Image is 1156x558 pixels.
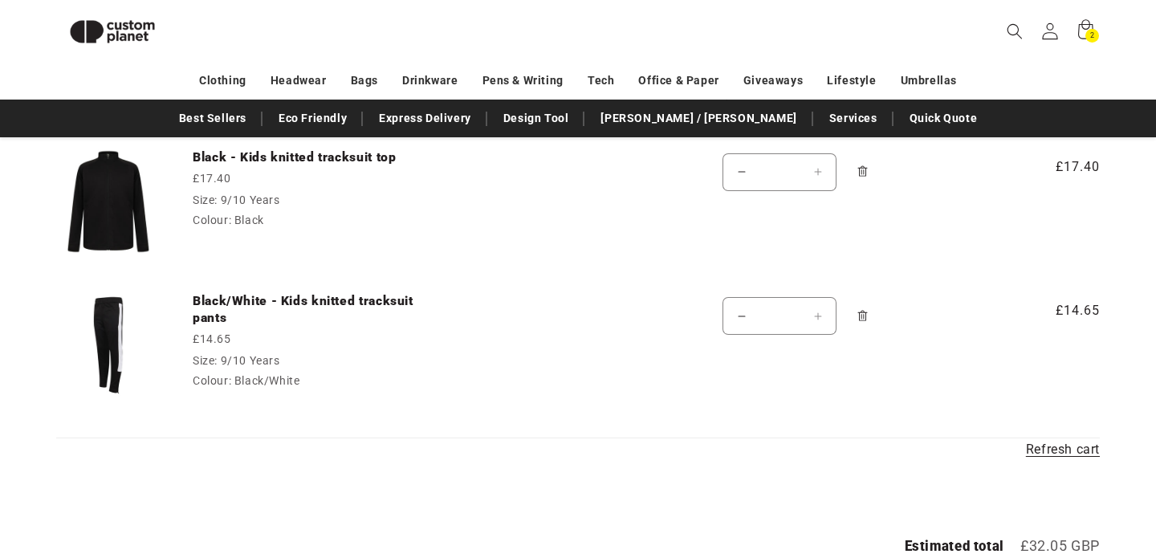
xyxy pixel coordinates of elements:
[193,170,433,187] div: £17.40
[56,6,169,57] img: Custom Planet
[821,104,885,132] a: Services
[193,149,433,165] a: Black - Kids knitted tracksuit top
[171,104,254,132] a: Best Sellers
[56,293,161,397] img: Kids knitted tracksuit pants
[1090,29,1095,43] span: 2
[271,104,355,132] a: Eco Friendly
[351,67,378,95] a: Bags
[56,149,161,254] img: Kids knitted tracksuit top
[221,354,280,367] dd: 9/10 Years
[482,67,564,95] a: Pens & Writing
[743,67,803,95] a: Giveaways
[234,214,264,226] dd: Black
[902,104,986,132] a: Quick Quote
[371,104,479,132] a: Express Delivery
[592,104,804,132] a: [PERSON_NAME] / [PERSON_NAME]
[759,153,800,191] input: Quantity for Black - Kids knitted tracksuit top
[901,67,957,95] a: Umbrellas
[849,293,877,338] a: Remove Black/White - Kids knitted tracksuit pants - 9/10 Years / Black/White
[234,374,300,387] dd: Black/White
[827,67,876,95] a: Lifestyle
[193,354,218,367] dt: Size:
[193,331,433,348] div: £14.65
[193,293,433,326] a: Black/White - Kids knitted tracksuit pants
[193,214,231,226] dt: Colour:
[271,67,327,95] a: Headwear
[193,374,231,387] dt: Colour:
[638,67,718,95] a: Office & Paper
[759,297,800,335] input: Quantity for Black/White - Kids knitted tracksuit pants
[221,193,280,206] dd: 9/10 Years
[588,67,614,95] a: Tech
[997,14,1032,49] summary: Search
[193,193,218,206] dt: Size:
[402,67,458,95] a: Drinkware
[1015,301,1100,320] span: £14.65
[849,149,877,194] a: Remove Black - Kids knitted tracksuit top - 9/10 Years / Black
[881,385,1156,558] iframe: Chat Widget
[199,67,246,95] a: Clothing
[495,104,577,132] a: Design Tool
[1015,157,1100,177] span: £17.40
